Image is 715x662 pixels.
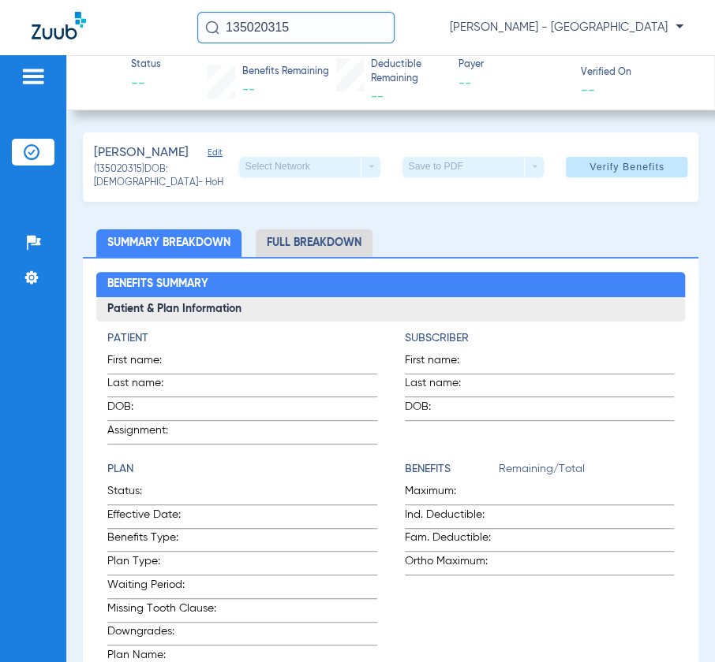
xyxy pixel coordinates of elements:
[405,461,499,483] app-breakdown-title: Benefits
[107,623,223,645] span: Downgrades:
[96,229,241,257] li: Summary Breakdown
[107,399,185,420] span: DOB:
[96,272,685,297] h2: Benefits Summary
[371,58,445,86] span: Deductible Remaining
[32,12,86,39] img: Zuub Logo
[636,586,715,662] iframe: Chat Widget
[371,91,384,103] span: --
[405,399,482,420] span: DOB:
[405,461,499,478] h4: Benefits
[131,58,161,73] span: Status
[107,530,223,551] span: Benefits Type:
[197,12,395,43] input: Search for patients
[405,530,499,551] span: Fam. Deductible:
[107,375,185,396] span: Last name:
[566,157,687,177] button: Verify Benefits
[405,375,482,396] span: Last name:
[405,483,499,504] span: Maximum:
[450,20,683,35] span: [PERSON_NAME] - [GEOGRAPHIC_DATA]
[107,601,223,622] span: Missing Tooth Clause:
[405,330,674,347] h4: Subscriber
[107,507,223,528] span: Effective Date:
[131,74,161,94] span: --
[242,84,255,96] span: --
[205,20,219,35] img: Search Icon
[94,163,240,191] span: (135020315) DOB: [DEMOGRAPHIC_DATA] - HoH
[107,483,223,504] span: Status:
[459,74,567,94] span: --
[21,67,46,86] img: hamburger-icon
[459,58,567,73] span: Payer
[256,229,372,257] li: Full Breakdown
[581,81,595,98] span: --
[94,143,189,163] span: [PERSON_NAME]
[405,352,482,374] span: First name:
[107,422,185,444] span: Assignment:
[107,553,223,575] span: Plan Type:
[107,330,376,347] h4: Patient
[208,147,222,162] span: Edit
[581,66,689,80] span: Verified On
[107,461,376,478] h4: Plan
[405,507,499,528] span: Ind. Deductible:
[96,297,685,322] h3: Patient & Plan Information
[242,65,329,80] span: Benefits Remaining
[107,577,223,598] span: Waiting Period:
[107,352,185,374] span: First name:
[590,161,664,173] span: Verify Benefits
[405,553,499,575] span: Ortho Maximum:
[499,461,674,483] span: Remaining/Total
